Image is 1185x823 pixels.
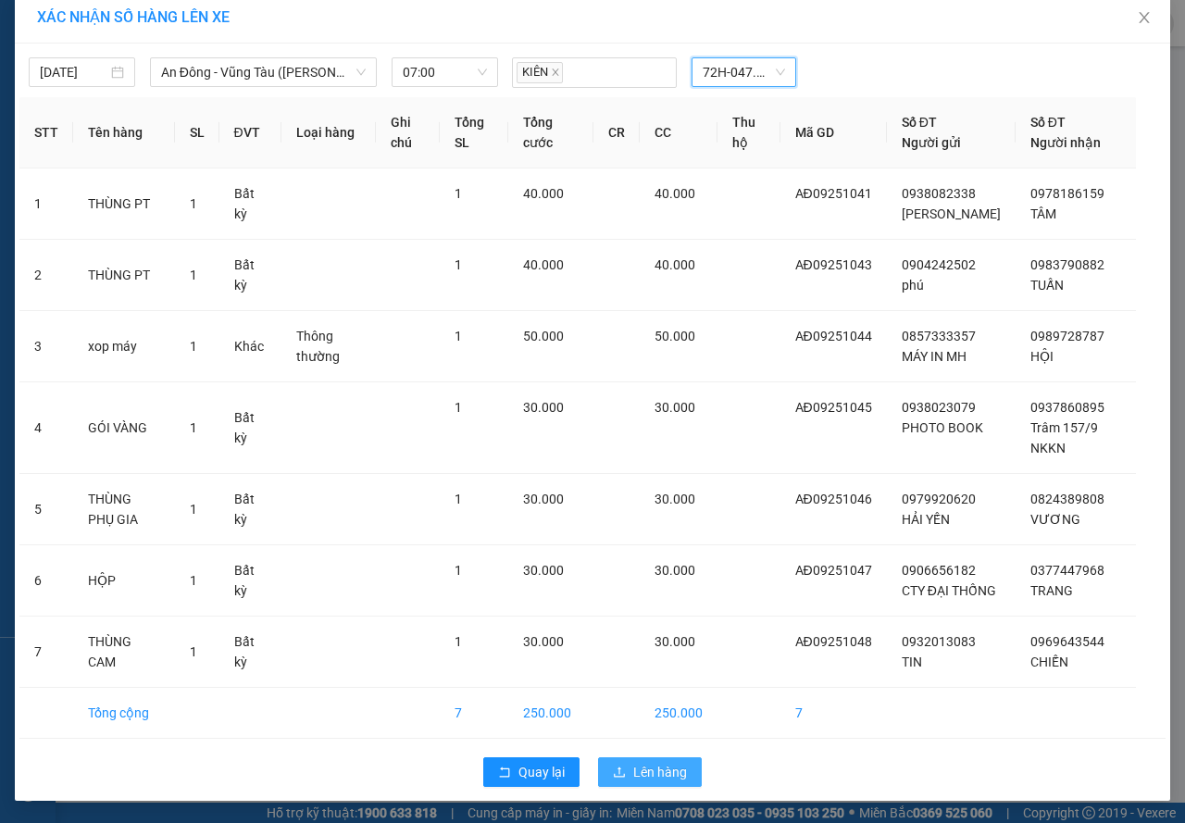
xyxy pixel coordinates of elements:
[19,474,73,545] td: 5
[523,400,564,415] span: 30.000
[73,474,175,545] td: THÙNG PHỤ GIA
[1030,420,1098,455] span: Trâm 157/9 NKKN
[717,97,780,168] th: Thu hộ
[902,135,961,150] span: Người gửi
[780,688,887,739] td: 7
[190,196,197,211] span: 1
[780,97,887,168] th: Mã GD
[902,583,996,598] span: CTY ĐẠI THỐNG
[655,186,695,201] span: 40.000
[795,257,872,272] span: AĐ09251043
[1030,135,1101,150] span: Người nhận
[455,329,462,343] span: 1
[593,97,640,168] th: CR
[902,655,922,669] span: TIN
[795,492,872,506] span: AĐ09251046
[1030,115,1066,130] span: Số ĐT
[219,97,282,168] th: ĐVT
[19,97,73,168] th: STT
[1137,10,1152,25] span: close
[190,339,197,354] span: 1
[19,382,73,474] td: 4
[19,168,73,240] td: 1
[795,329,872,343] span: AĐ09251044
[19,311,73,382] td: 3
[73,382,175,474] td: GÓI VÀNG
[902,563,976,578] span: 0906656182
[19,240,73,311] td: 2
[73,97,175,168] th: Tên hàng
[902,206,1001,221] span: [PERSON_NAME]
[440,97,508,168] th: Tổng SL
[902,186,976,201] span: 0938082338
[1030,655,1068,669] span: CHIẾN
[902,400,976,415] span: 0938023079
[655,563,695,578] span: 30.000
[73,311,175,382] td: xop máy
[190,268,197,282] span: 1
[190,502,197,517] span: 1
[1030,186,1104,201] span: 0978186159
[219,474,282,545] td: Bất kỳ
[219,240,282,311] td: Bất kỳ
[455,400,462,415] span: 1
[523,257,564,272] span: 40.000
[523,329,564,343] span: 50.000
[455,186,462,201] span: 1
[1030,400,1104,415] span: 0937860895
[523,186,564,201] span: 40.000
[483,757,580,787] button: rollbackQuay lại
[190,573,197,588] span: 1
[73,688,175,739] td: Tổng cộng
[219,382,282,474] td: Bất kỳ
[655,329,695,343] span: 50.000
[376,97,439,168] th: Ghi chú
[161,58,366,86] span: An Đông - Vũng Tàu (Hàng Hoá)
[551,68,560,77] span: close
[508,97,593,168] th: Tổng cước
[498,766,511,780] span: rollback
[523,634,564,649] span: 30.000
[795,400,872,415] span: AĐ09251045
[640,688,717,739] td: 250.000
[795,186,872,201] span: AĐ09251041
[795,563,872,578] span: AĐ09251047
[655,257,695,272] span: 40.000
[403,58,487,86] span: 07:00
[508,688,593,739] td: 250.000
[281,97,376,168] th: Loại hàng
[655,492,695,506] span: 30.000
[219,545,282,617] td: Bất kỳ
[902,492,976,506] span: 0979920620
[902,349,967,364] span: MÁY IN MH
[190,420,197,435] span: 1
[440,688,508,739] td: 7
[902,512,950,527] span: HẢI YẾN
[703,58,785,86] span: 72H-047.12
[1030,257,1104,272] span: 0983790882
[902,420,983,435] span: PHOTO BOOK
[190,644,197,659] span: 1
[73,240,175,311] td: THÙNG PT
[175,97,219,168] th: SL
[1030,512,1080,527] span: VƯƠNG
[355,67,367,78] span: down
[902,634,976,649] span: 0932013083
[655,400,695,415] span: 30.000
[1030,563,1104,578] span: 0377447968
[598,757,702,787] button: uploadLên hàng
[902,278,924,293] span: phú
[455,492,462,506] span: 1
[219,617,282,688] td: Bất kỳ
[1030,583,1073,598] span: TRANG
[281,311,376,382] td: Thông thường
[73,545,175,617] td: HỘP
[1030,634,1104,649] span: 0969643544
[1030,349,1054,364] span: HỘI
[655,634,695,649] span: 30.000
[1030,492,1104,506] span: 0824389808
[19,617,73,688] td: 7
[19,545,73,617] td: 6
[219,311,282,382] td: Khác
[902,257,976,272] span: 0904242502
